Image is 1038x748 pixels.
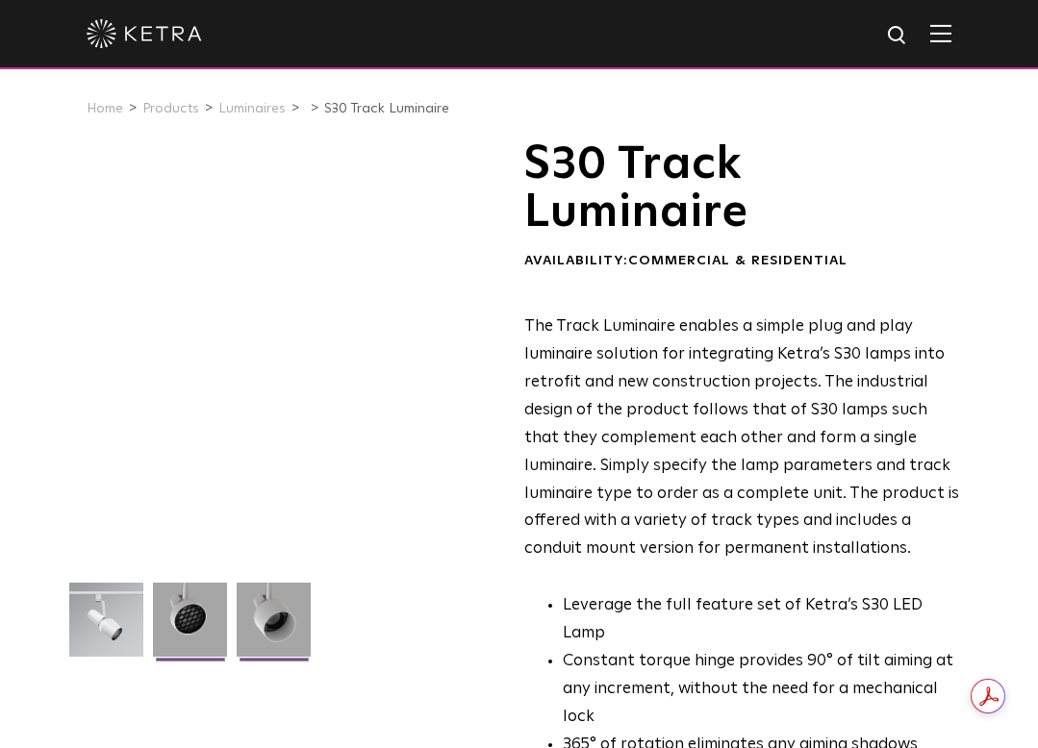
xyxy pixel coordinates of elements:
[524,140,959,237] h1: S30 Track Luminaire
[69,583,143,671] img: S30-Track-Luminaire-2021-Web-Square
[886,24,910,48] img: search icon
[563,648,959,732] li: Constant torque hinge provides 90° of tilt aiming at any increment, without the need for a mechan...
[324,102,449,115] a: S30 Track Luminaire
[563,592,959,648] li: Leverage the full feature set of Ketra’s S30 LED Lamp
[142,102,199,115] a: Products
[237,583,311,671] img: 9e3d97bd0cf938513d6e
[218,102,286,115] a: Luminaires
[524,318,959,557] span: The Track Luminaire enables a simple plug and play luminaire solution for integrating Ketra’s S30...
[87,102,123,115] a: Home
[153,583,227,671] img: 3b1b0dc7630e9da69e6b
[930,24,951,42] img: Hamburger%20Nav.svg
[524,252,959,271] div: Availability:
[628,254,848,267] span: Commercial & Residential
[87,19,202,48] img: ketra-logo-2019-white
